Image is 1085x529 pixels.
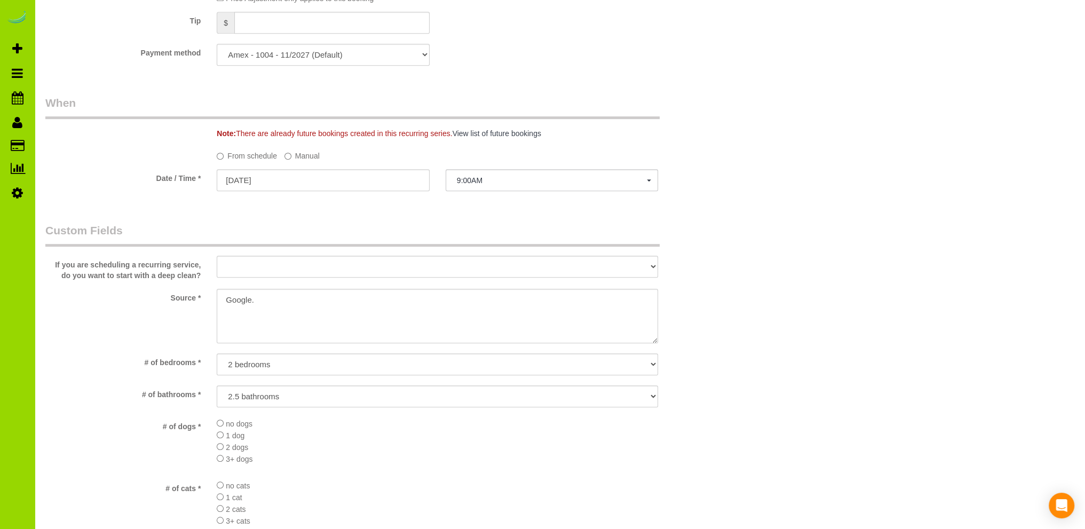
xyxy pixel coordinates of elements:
img: Automaid Logo [6,11,28,26]
div: Open Intercom Messenger [1049,493,1074,518]
button: 9:00AM [446,169,658,191]
span: 3+ cats [226,517,250,525]
span: 9:00AM [457,176,647,185]
label: Source * [37,289,209,303]
span: no cats [226,481,250,490]
label: Date / Time * [37,169,209,184]
legend: When [45,95,660,119]
span: 1 cat [226,493,242,502]
span: 2 dogs [226,443,248,452]
strong: Note: [217,129,236,138]
label: # of bedrooms * [37,353,209,368]
label: From schedule [217,147,277,161]
input: Manual [284,153,291,160]
span: no dogs [226,420,252,428]
input: From schedule [217,153,224,160]
label: Payment method [37,44,209,58]
legend: Custom Fields [45,223,660,247]
label: Tip [37,12,209,26]
span: $ [217,12,234,34]
label: # of dogs * [37,417,209,432]
span: 2 cats [226,505,245,514]
input: MM/DD/YYYY [217,169,429,191]
span: 3+ dogs [226,455,252,463]
label: # of bathrooms * [37,385,209,400]
span: 1 dog [226,431,244,440]
div: There are already future bookings created in this recurring series. [209,128,723,139]
a: View list of future bookings [453,129,541,138]
label: Manual [284,147,320,161]
label: # of cats * [37,479,209,494]
label: If you are scheduling a recurring service, do you want to start with a deep clean? [37,256,209,281]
